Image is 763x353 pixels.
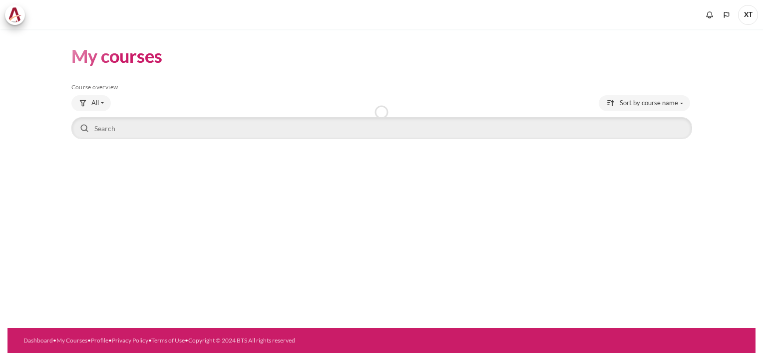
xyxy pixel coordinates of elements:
[91,337,108,344] a: Profile
[56,337,87,344] a: My Courses
[738,5,758,25] a: User menu
[599,95,690,111] button: Sorting drop-down menu
[71,117,692,139] input: Search
[738,5,758,25] span: XT
[71,44,162,68] h1: My courses
[8,7,22,22] img: Architeck
[702,7,717,22] div: Show notification window with no new notifications
[620,98,678,108] span: Sort by course name
[71,95,111,111] button: Grouping drop-down menu
[7,29,756,156] section: Content
[112,337,148,344] a: Privacy Policy
[71,95,692,141] div: Course overview controls
[719,7,734,22] button: Languages
[23,336,421,345] div: • • • • •
[71,83,692,91] h5: Course overview
[151,337,185,344] a: Terms of Use
[91,98,99,108] span: All
[23,337,53,344] a: Dashboard
[5,5,30,25] a: Architeck Architeck
[188,337,295,344] a: Copyright © 2024 BTS All rights reserved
